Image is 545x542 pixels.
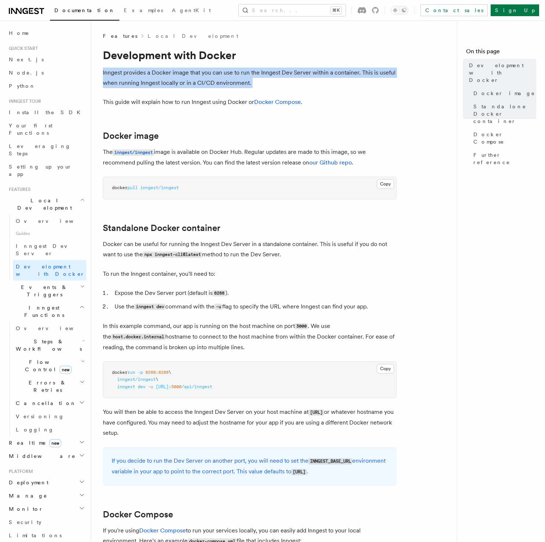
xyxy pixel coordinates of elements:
[6,489,86,502] button: Manage
[473,90,535,97] span: Docker image
[6,119,86,140] a: Your first Functions
[6,529,86,542] a: Limitations
[6,505,43,513] span: Monitor
[473,103,536,125] span: Standalone Docker container
[213,290,225,296] code: 8288
[112,288,397,299] li: Expose the Dev Server port (default is ).
[16,413,64,419] span: Versioning
[112,456,388,477] p: If you decide to run the Dev Server on another port, you will need to set the environment variabl...
[103,223,220,233] a: Standalone Docker container
[6,281,86,301] button: Events & Triggers
[148,384,153,389] span: -u
[117,384,135,389] span: inngest
[143,252,202,258] code: npx inngest-cli@latest
[9,164,72,177] span: Setting up your app
[6,322,86,436] div: Inngest Functions
[103,68,397,88] p: Inngest provides a Docker image that you can use to run the Inngest Dev Server within a container...
[6,66,86,79] a: Node.js
[6,214,86,281] div: Local Development
[473,151,536,166] span: Further reference
[9,57,44,62] span: Next.js
[13,423,86,436] a: Logging
[103,131,159,141] a: Docker image
[6,187,30,192] span: Features
[295,323,308,329] code: 3000
[50,2,119,21] a: Documentation
[6,98,41,104] span: Inngest tour
[103,32,137,40] span: Features
[127,370,135,375] span: run
[13,400,76,407] span: Cancellation
[103,407,397,438] p: You will then be able to access the Inngest Dev Server on your host machine at or whatever hostna...
[9,70,44,76] span: Node.js
[156,384,171,389] span: [URL]:
[391,6,408,15] button: Toggle dark mode
[6,436,86,449] button: Realtimenew
[113,148,154,155] a: inngest/inngest
[103,147,397,168] p: The image is available on Docker Hub. Regular updates are made to this image, so we recommend pul...
[138,370,143,375] span: -p
[9,123,53,136] span: Your first Functions
[469,62,536,84] span: Development with Docker
[331,7,341,14] kbd: ⌘K
[13,322,86,335] a: Overview
[491,4,539,16] a: Sign Up
[6,26,86,40] a: Home
[13,214,86,228] a: Overview
[6,439,61,447] span: Realtime
[103,321,397,353] p: In this example command, our app is running on the host machine on port . We use the hostname to ...
[156,377,158,382] span: \
[171,384,181,389] span: 3000
[6,79,86,93] a: Python
[156,370,158,375] span: :
[169,370,171,375] span: \
[145,370,156,375] span: 8288
[9,532,62,538] span: Limitations
[6,283,80,298] span: Events & Triggers
[13,358,81,373] span: Flow Control
[377,364,394,373] button: Copy
[158,370,169,375] span: 8288
[6,492,47,499] span: Manage
[6,449,86,463] button: Middleware
[6,516,86,529] a: Security
[473,131,536,145] span: Docker Compose
[59,366,72,374] span: new
[140,185,179,190] span: inngest/inngest
[6,194,86,214] button: Local Development
[9,109,85,115] span: Install the SDK
[13,338,82,353] span: Steps & Workflows
[6,502,86,516] button: Monitor
[13,355,86,376] button: Flow Controlnew
[112,185,127,190] span: docker
[291,469,307,475] code: [URL]
[6,46,38,51] span: Quick start
[6,197,80,212] span: Local Development
[9,83,36,89] span: Python
[13,379,80,394] span: Errors & Retries
[49,439,61,447] span: new
[13,410,86,423] a: Versioning
[6,140,86,160] a: Leveraging Steps
[13,239,86,260] a: Inngest Dev Server
[172,7,211,13] span: AgentKit
[127,185,138,190] span: pull
[13,397,86,410] button: Cancellation
[377,179,394,189] button: Copy
[167,2,215,20] a: AgentKit
[103,239,397,260] p: Docker can be useful for running the Inngest Dev Server in a standalone container. This is useful...
[9,519,41,525] span: Security
[124,7,163,13] span: Examples
[112,370,127,375] span: docker
[6,479,48,486] span: Deployment
[308,458,352,465] code: INNGEST_BASE_URL
[254,98,301,105] a: Docker Compose
[16,427,54,433] span: Logging
[470,148,536,169] a: Further reference
[6,53,86,66] a: Next.js
[13,260,86,281] a: Development with Docker
[139,527,186,534] a: Docker Compose
[6,469,33,474] span: Platform
[111,334,165,340] code: host.docker.internal
[117,377,156,382] span: inngest/inngest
